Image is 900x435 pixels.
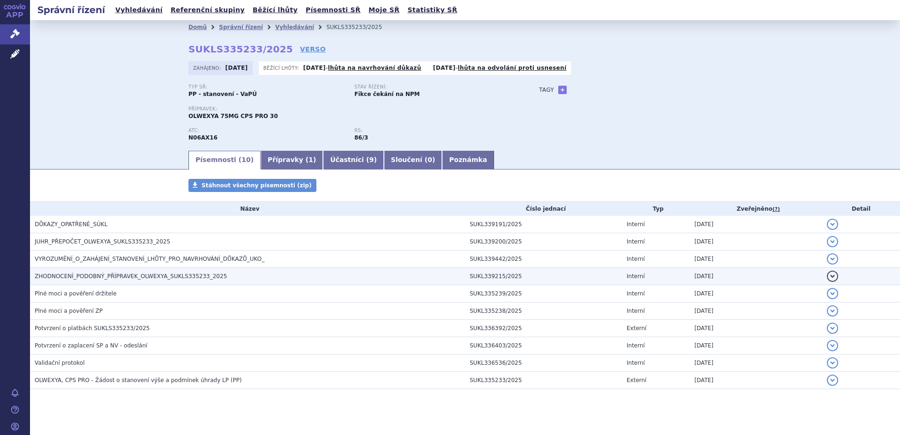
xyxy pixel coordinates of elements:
[465,251,622,268] td: SUKL339442/2025
[622,202,690,216] th: Typ
[188,179,316,192] a: Stáhnout všechny písemnosti (zip)
[690,268,822,285] td: [DATE]
[772,206,780,213] abbr: (?)
[250,4,300,16] a: Běžící lhůty
[627,238,645,245] span: Interní
[690,216,822,233] td: [DATE]
[627,308,645,314] span: Interní
[690,372,822,389] td: [DATE]
[35,256,264,262] span: VYROZUMĚNÍ_O_ZAHÁJENÍ_STANOVENÍ_LHŮTY_PRO_NAVRHOVÁNÍ_DŮKAZŮ_UKO_
[275,24,314,30] a: Vyhledávání
[822,202,900,216] th: Detail
[465,285,622,302] td: SUKL335239/2025
[433,65,456,71] strong: [DATE]
[35,377,242,383] span: OLWEXYA, CPS PRO - Žádost o stanovení výše a podmínek úhrady LP (PP)
[112,4,165,16] a: Vyhledávání
[690,337,822,354] td: [DATE]
[168,4,247,16] a: Referenční skupiny
[690,302,822,320] td: [DATE]
[465,320,622,337] td: SUKL336392/2025
[188,84,345,90] p: Typ SŘ:
[627,290,645,297] span: Interní
[627,342,645,349] span: Interní
[188,113,278,119] span: OLWEXYA 75MG CPS PRO 30
[188,24,207,30] a: Domů
[219,24,263,30] a: Správní řízení
[188,106,520,112] p: Přípravek:
[827,271,838,282] button: detail
[627,360,645,366] span: Interní
[303,64,421,72] p: -
[35,238,170,245] span: JUHR_PŘEPOČET_OLWEXYA_SUKLS335233_2025
[690,354,822,372] td: [DATE]
[465,202,622,216] th: Číslo jednací
[465,233,622,251] td: SUKL339200/2025
[690,320,822,337] td: [DATE]
[35,273,227,280] span: ZHODNOCENÍ_PODOBNÝ_PŘÍPRAVEK_OLWEXYA_SUKLS335233_2025
[465,302,622,320] td: SUKL335238/2025
[627,377,646,383] span: Externí
[827,236,838,247] button: detail
[354,128,511,133] p: RS:
[328,65,421,71] a: lhůta na navrhování důkazů
[427,156,432,163] span: 0
[308,156,313,163] span: 1
[827,253,838,265] button: detail
[303,4,363,16] a: Písemnosti SŘ
[188,134,217,141] strong: VENLAFAXIN
[241,156,250,163] span: 10
[539,84,554,96] h3: Tagy
[35,221,107,228] span: DŮKAZY_OPATŘENÉ_SÚKL
[193,64,223,72] span: Zahájeno:
[35,308,103,314] span: Plné moci a pověření ZP
[35,290,117,297] span: Plné moci a pověření držitele
[188,91,257,97] strong: PP - stanovení - VaPÚ
[405,4,460,16] a: Statistiky SŘ
[690,285,822,302] td: [DATE]
[442,151,494,170] a: Poznámka
[827,305,838,317] button: detail
[465,268,622,285] td: SUKL339215/2025
[558,86,567,94] a: +
[690,251,822,268] td: [DATE]
[326,20,394,34] li: SUKLS335233/2025
[433,64,567,72] p: -
[30,202,465,216] th: Název
[323,151,383,170] a: Účastníci (9)
[369,156,374,163] span: 9
[300,44,326,54] a: VERSO
[827,340,838,351] button: detail
[354,134,368,141] strong: antidepresiva, selektivní inhibitory reuptake monoaminů působící na dva transmiterové systémy (SN...
[827,219,838,230] button: detail
[35,342,147,349] span: Potvrzení o zaplacení SP a NV - odeslání
[202,182,312,189] span: Stáhnout všechny písemnosti (zip)
[354,84,511,90] p: Stav řízení:
[261,151,323,170] a: Přípravky (1)
[354,91,420,97] strong: Fikce čekání na NPM
[690,202,822,216] th: Zveřejněno
[465,216,622,233] td: SUKL339191/2025
[263,64,301,72] span: Běžící lhůty:
[627,256,645,262] span: Interní
[384,151,442,170] a: Sloučení (0)
[35,325,150,332] span: Potvrzení o platbách SUKLS335233/2025
[225,65,248,71] strong: [DATE]
[690,233,822,251] td: [DATE]
[627,273,645,280] span: Interní
[827,323,838,334] button: detail
[366,4,402,16] a: Moje SŘ
[827,288,838,299] button: detail
[188,128,345,133] p: ATC:
[303,65,326,71] strong: [DATE]
[35,360,85,366] span: Validační protokol
[465,372,622,389] td: SUKL335233/2025
[627,221,645,228] span: Interní
[627,325,646,332] span: Externí
[30,3,112,16] h2: Správní řízení
[465,337,622,354] td: SUKL336403/2025
[465,354,622,372] td: SUKL336536/2025
[827,357,838,369] button: detail
[827,375,838,386] button: detail
[188,151,261,170] a: Písemnosti (10)
[188,44,293,55] strong: SUKLS335233/2025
